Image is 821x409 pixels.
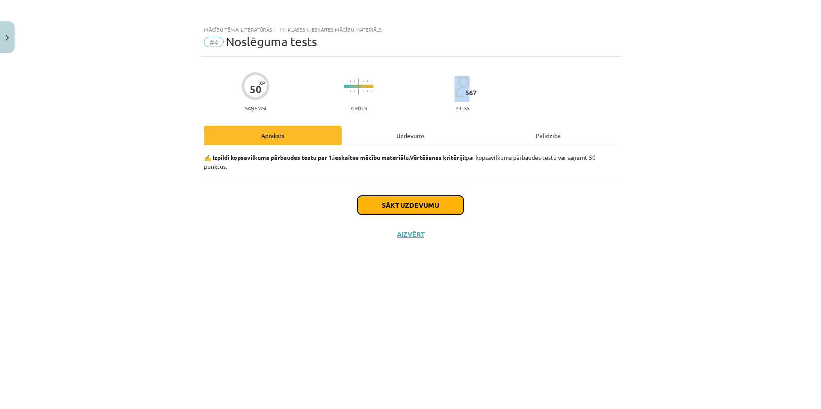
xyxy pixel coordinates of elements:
[357,196,464,215] button: Sākt uzdevumu
[242,105,269,111] p: Saņemsi
[367,90,368,92] img: icon-short-line-57e1e144782c952c97e751825c79c345078a6d821885a25fce030b3d8c18986b.svg
[346,80,346,82] img: icon-short-line-57e1e144782c952c97e751825c79c345078a6d821885a25fce030b3d8c18986b.svg
[351,105,367,111] p: Grūts
[346,90,346,92] img: icon-short-line-57e1e144782c952c97e751825c79c345078a6d821885a25fce030b3d8c18986b.svg
[455,76,470,97] img: students-c634bb4e5e11cddfef0936a35e636f08e4e9abd3cc4e673bd6f9a4125e45ecb1.svg
[371,90,372,92] img: icon-short-line-57e1e144782c952c97e751825c79c345078a6d821885a25fce030b3d8c18986b.svg
[354,90,355,92] img: icon-short-line-57e1e144782c952c97e751825c79c345078a6d821885a25fce030b3d8c18986b.svg
[371,80,372,82] img: icon-short-line-57e1e144782c952c97e751825c79c345078a6d821885a25fce030b3d8c18986b.svg
[465,89,477,97] span: 567
[204,126,342,145] div: Apraksts
[250,83,262,95] div: 50
[363,90,363,92] img: icon-short-line-57e1e144782c952c97e751825c79c345078a6d821885a25fce030b3d8c18986b.svg
[354,80,355,82] img: icon-short-line-57e1e144782c952c97e751825c79c345078a6d821885a25fce030b3d8c18986b.svg
[342,126,479,145] div: Uzdevums
[204,153,617,171] p: par kopsavilkuma pārbaudes testu var saņemt 50 punktus.
[204,37,224,47] span: #4
[6,35,9,41] img: icon-close-lesson-0947bae3869378f0d4975bcd49f059093ad1ed9edebbc8119c70593378902aed.svg
[358,78,359,95] img: icon-long-line-d9ea69661e0d244f92f715978eff75569469978d946b2353a9bb055b3ed8787d.svg
[479,126,617,145] div: Palīdzība
[455,105,469,111] p: pilda
[350,80,351,82] img: icon-short-line-57e1e144782c952c97e751825c79c345078a6d821885a25fce030b3d8c18986b.svg
[226,35,317,49] span: Noslēguma tests
[394,230,427,238] button: Aizvērt
[259,80,265,85] span: XP
[367,80,368,82] img: icon-short-line-57e1e144782c952c97e751825c79c345078a6d821885a25fce030b3d8c18986b.svg
[350,90,351,92] img: icon-short-line-57e1e144782c952c97e751825c79c345078a6d821885a25fce030b3d8c18986b.svg
[363,80,363,82] img: icon-short-line-57e1e144782c952c97e751825c79c345078a6d821885a25fce030b3d8c18986b.svg
[204,26,617,32] div: Mācību tēma: Literatūras i - 11. klases 1.ieskaites mācību materiāls
[204,153,410,161] b: ✍️ Izpildi kopsavilkuma pārbaudes testu par 1.ieskaites mācību materiālu.
[410,153,466,161] strong: Vērtēšanas kritēriji:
